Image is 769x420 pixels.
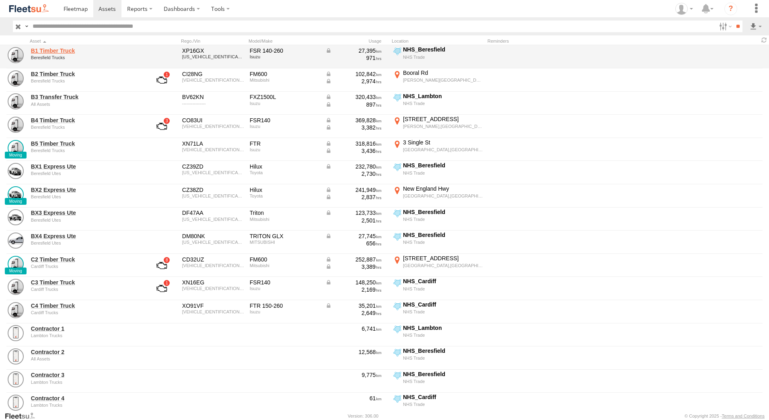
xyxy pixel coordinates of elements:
[325,302,382,309] div: Data from Vehicle CANbus
[325,54,382,62] div: 971
[31,218,141,222] div: undefined
[8,163,24,179] a: View Asset Details
[403,208,483,216] div: NHS_Beresfield
[403,162,483,169] div: NHS_Beresfield
[722,414,765,418] a: Terms and Conditions
[8,70,24,86] a: View Asset Details
[250,209,320,216] div: Triton
[403,347,483,354] div: NHS_Beresfield
[182,70,244,78] div: CI28NG
[182,263,244,268] div: JLFFM65FS0KJ20003
[403,46,483,53] div: NHS_Beresfield
[182,256,244,263] div: CD32UZ
[403,69,483,76] div: Booral Rd
[325,124,382,131] div: Data from Vehicle CANbus
[8,395,24,411] a: View Asset Details
[31,287,141,292] div: undefined
[403,324,483,331] div: NHS_Lambton
[392,162,484,183] label: Click to View Current Location
[8,279,24,295] a: View Asset Details
[182,194,244,198] div: MR0CX3CB304318664
[181,38,245,44] div: Rego./Vin
[392,46,484,68] label: Click to View Current Location
[31,78,141,83] div: undefined
[182,170,244,175] div: MR0CX3CB504318911
[325,101,382,108] div: Data from Vehicle CANbus
[31,194,141,199] div: undefined
[8,325,24,341] a: View Asset Details
[403,286,483,292] div: NHS Trade
[182,117,244,124] div: CO83UI
[147,117,177,136] a: View Asset with Fault/s
[31,171,141,176] div: undefined
[724,2,737,15] i: ?
[31,310,141,315] div: undefined
[403,255,483,262] div: [STREET_ADDRESS]
[31,55,141,60] div: undefined
[250,309,320,314] div: Isuzu
[250,186,320,194] div: Hilux
[182,147,244,152] div: JALFTR34TJ7000018
[325,186,382,194] div: Data from Vehicle CANbus
[8,233,24,249] a: View Asset Details
[325,194,382,201] div: Data from Vehicle CANbus
[182,209,244,216] div: DF47AA
[392,208,484,230] label: Click to View Current Location
[749,21,763,32] label: Export results as...
[325,325,382,332] div: 6,741
[182,286,244,291] div: JALFSR35UJ7000118
[403,170,483,176] div: NHS Trade
[403,139,483,146] div: 3 Single St
[392,38,484,44] div: Location
[250,286,320,291] div: Isuzu
[31,47,141,54] a: B1 Timber Truck
[325,348,382,356] div: 12,568
[182,93,244,101] div: BV62KN
[325,209,382,216] div: Data from Vehicle CANbus
[8,3,50,14] img: fleetsu-logo-horizontal.svg
[31,279,141,286] a: C3 Timber Truck
[31,403,141,408] div: undefined
[31,241,141,245] div: undefined
[147,279,177,298] a: View Asset with Fault/s
[392,231,484,253] label: Click to View Current Location
[403,278,483,285] div: NHS_Cardiff
[403,101,483,106] div: NHS Trade
[8,209,24,225] a: View Asset Details
[403,231,483,239] div: NHS_Beresfield
[403,147,483,152] div: [GEOGRAPHIC_DATA],[GEOGRAPHIC_DATA]
[672,3,696,15] div: Jason Crockett
[31,264,141,269] div: undefined
[8,256,24,272] a: View Asset Details
[392,278,484,299] label: Click to View Current Location
[392,255,484,276] label: Click to View Current Location
[8,93,24,109] a: View Asset Details
[325,47,382,54] div: Data from Vehicle CANbus
[182,279,244,286] div: XN16EG
[250,140,320,147] div: FTR
[392,393,484,415] label: Click to View Current Location
[31,302,141,309] a: C4 Timber Truck
[403,301,483,308] div: NHS_Cardiff
[403,371,483,378] div: NHS_Beresfield
[30,38,142,44] div: Click to Sort
[250,93,320,101] div: FXZ1500L
[325,70,382,78] div: Data from Vehicle CANbus
[182,309,244,314] div: JALFTR34TN7000041
[182,302,244,309] div: XO91VF
[325,309,382,317] div: 2,649
[250,124,320,129] div: Isuzu
[325,240,382,247] div: 656
[8,302,24,318] a: View Asset Details
[31,148,141,153] div: undefined
[31,333,141,338] div: undefined
[31,125,141,130] div: undefined
[403,115,483,123] div: [STREET_ADDRESS]
[392,139,484,161] label: Click to View Current Location
[31,371,141,379] a: Contractor 3
[325,256,382,263] div: Data from Vehicle CANbus
[392,69,484,91] label: Click to View Current Location
[182,140,244,147] div: XN71LA
[392,115,484,137] label: Click to View Current Location
[250,217,320,222] div: Mitsubishi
